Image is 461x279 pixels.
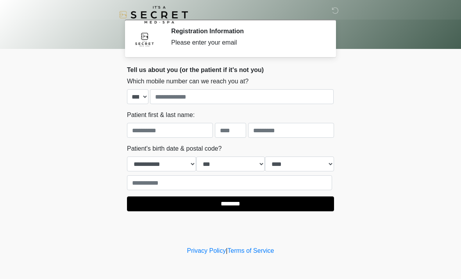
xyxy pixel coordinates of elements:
[171,27,322,35] h2: Registration Information
[133,27,156,51] img: Agent Avatar
[127,66,334,74] h2: Tell us about you (or the patient if it's not you)
[127,144,222,153] label: Patient's birth date & postal code?
[227,247,274,254] a: Terms of Service
[187,247,226,254] a: Privacy Policy
[127,77,248,86] label: Which mobile number can we reach you at?
[127,110,195,120] label: Patient first & last name:
[226,247,227,254] a: |
[119,6,188,23] img: It's A Secret Med Spa Logo
[171,38,322,47] div: Please enter your email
